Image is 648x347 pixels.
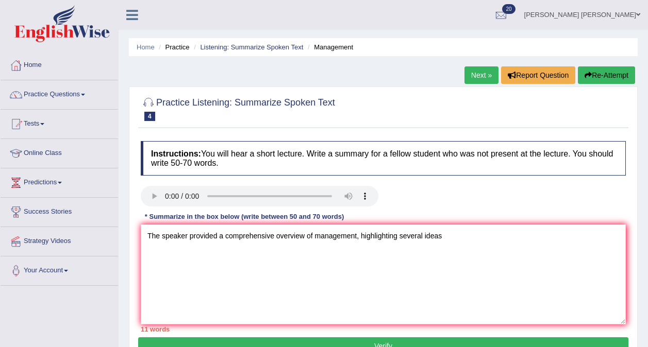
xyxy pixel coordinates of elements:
[464,66,499,84] a: Next »
[156,42,189,52] li: Practice
[1,139,118,165] a: Online Class
[137,43,155,51] a: Home
[305,42,353,52] li: Management
[141,141,626,176] h4: You will hear a short lecture. Write a summary for a fellow student who was not present at the le...
[1,198,118,223] a: Success Stories
[141,324,626,334] div: 11 words
[141,212,348,221] div: * Summarize in the box below (write between 50 and 70 words)
[578,66,635,84] button: Re-Attempt
[141,95,335,121] h2: Practice Listening: Summarize Spoken Text
[1,256,118,282] a: Your Account
[502,4,515,14] span: 20
[1,110,118,135] a: Tests
[1,227,118,253] a: Strategy Videos
[200,43,303,51] a: Listening: Summarize Spoken Text
[501,66,575,84] button: Report Question
[151,149,201,158] b: Instructions:
[1,80,118,106] a: Practice Questions
[1,51,118,77] a: Home
[1,168,118,194] a: Predictions
[144,112,155,121] span: 4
